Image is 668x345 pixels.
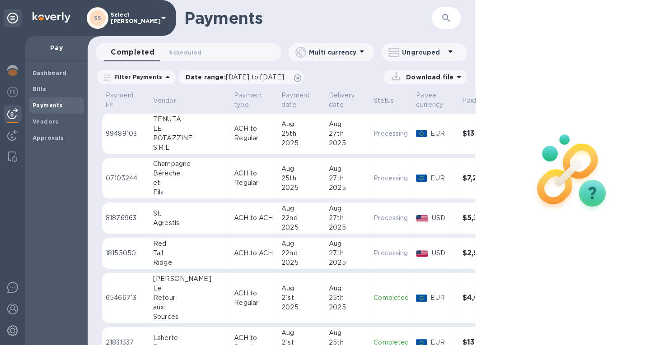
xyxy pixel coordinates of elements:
[329,284,366,293] div: Aug
[106,174,146,183] p: 07103244
[309,48,356,57] p: Multi currency
[374,129,409,138] p: Processing
[106,248,146,258] p: 18155050
[153,333,227,343] div: Laherte
[234,289,274,308] p: ACH to Regular
[462,96,488,106] span: Paid
[329,248,366,258] div: 27th
[153,178,227,188] div: et
[153,188,227,197] div: Fils
[281,91,322,110] span: Payment date
[33,86,46,92] b: Bills
[432,213,455,223] p: USD
[186,73,289,82] p: Date range :
[374,96,406,106] span: Status
[33,12,70,23] img: Logo
[111,73,162,81] p: Filter Payments
[462,214,502,222] h3: $5,376.00
[7,87,18,97] img: Foreign exchange
[4,9,22,27] div: Unpin categories
[184,9,406,28] h1: Payments
[281,213,322,223] div: 22nd
[33,118,59,125] b: Vendors
[153,169,227,178] div: Bérèche
[33,134,64,141] b: Approvals
[153,133,227,143] div: POTAZZINE
[329,223,366,232] div: 2025
[281,303,322,312] div: 2025
[111,46,154,59] span: Completed
[234,91,274,110] span: Payment type
[281,183,322,193] div: 2025
[402,48,445,57] p: Ungrouped
[329,174,366,183] div: 27th
[430,174,455,183] p: EUR
[226,74,284,81] span: [DATE] to [DATE]
[33,43,80,52] p: Pay
[33,102,63,109] b: Payments
[462,294,502,302] h3: $4,007.87
[329,138,366,148] div: 2025
[416,250,428,257] img: USD
[281,174,322,183] div: 25th
[281,91,310,110] p: Payment date
[281,293,322,303] div: 21st
[329,213,366,223] div: 27th
[153,293,227,303] div: Retour
[374,293,409,303] p: Completed
[281,258,322,267] div: 2025
[329,293,366,303] div: 25th
[153,96,188,106] span: Vendor
[106,213,146,223] p: 81876963
[153,124,227,133] div: LE
[153,284,227,293] div: Le
[106,91,146,110] span: Payment №
[416,215,428,221] img: USD
[94,14,102,21] b: SS
[153,159,227,169] div: Champagne
[106,91,134,110] p: Payment №
[234,91,262,110] p: Payment type
[430,129,455,138] p: EUR
[430,293,455,303] p: EUR
[153,258,227,267] div: Ridge
[329,258,366,267] div: 2025
[462,174,502,183] h3: $7,206.46
[153,303,227,312] div: aux
[153,248,227,258] div: Tail
[281,129,322,138] div: 25th
[234,248,274,258] p: ACH to ACH
[416,91,443,110] p: Payee currency
[111,12,156,24] p: Select [PERSON_NAME]
[329,129,366,138] div: 27th
[329,303,366,312] div: 2025
[462,249,502,258] h3: $2,930.00
[281,223,322,232] div: 2025
[329,328,366,338] div: Aug
[432,248,455,258] p: USD
[462,96,476,106] p: Paid
[281,248,322,258] div: 22nd
[153,218,227,228] div: Agrestis
[402,73,453,82] p: Download file
[281,164,322,174] div: Aug
[374,248,409,258] p: Processing
[33,69,67,76] b: Dashboard
[153,274,227,284] div: [PERSON_NAME]
[329,120,366,129] div: Aug
[281,120,322,129] div: Aug
[329,204,366,213] div: Aug
[153,209,227,218] div: St.
[106,293,146,303] p: 65466713
[106,129,146,138] p: 99489103
[281,138,322,148] div: 2025
[374,174,409,183] p: Processing
[374,96,394,106] p: Status
[329,91,366,110] span: Delivery date
[234,169,274,188] p: ACH to Regular
[153,312,227,322] div: Sources
[153,115,227,124] div: TENUTA
[234,124,274,143] p: ACH to Regular
[329,183,366,193] div: 2025
[153,239,227,248] div: Red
